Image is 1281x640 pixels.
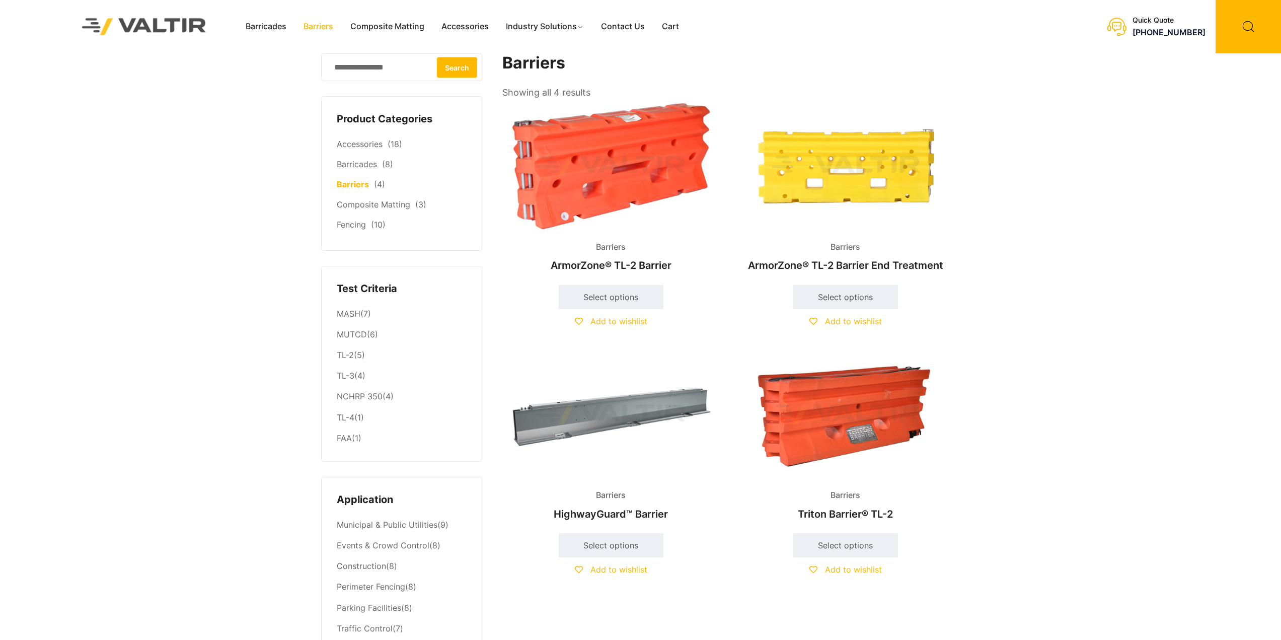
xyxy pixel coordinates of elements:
span: (18) [388,139,402,149]
a: Traffic Control [337,623,393,633]
a: Accessories [337,139,383,149]
span: Barriers [588,240,633,255]
span: (4) [374,179,385,189]
a: Events & Crowd Control [337,540,429,550]
li: (1) [337,407,467,428]
li: (1) [337,428,467,446]
a: MASH [337,309,360,319]
li: (7) [337,304,467,324]
a: Select options for “Triton Barrier® TL-2” [793,533,898,557]
a: BarriersHighwayGuard™ Barrier [502,349,720,525]
a: Cart [653,19,688,34]
p: Showing all 4 results [502,84,590,101]
button: Search [437,57,477,78]
a: FAA [337,433,352,443]
li: (5) [337,345,467,366]
span: Add to wishlist [590,316,647,326]
h2: Triton Barrier® TL-2 [737,503,954,525]
a: Perimeter Fencing [337,582,405,592]
img: Valtir Rentals [69,5,219,48]
h4: Test Criteria [337,281,467,297]
span: (3) [415,199,426,209]
h1: Barriers [502,53,955,73]
a: BarriersTriton Barrier® TL-2 [737,349,954,525]
h4: Application [337,492,467,508]
li: (8) [337,577,467,598]
a: Add to wishlist [809,316,882,326]
a: Select options for “ArmorZone® TL-2 Barrier” [559,285,663,309]
a: Add to wishlist [809,564,882,575]
a: Construction [337,561,386,571]
a: Fencing [337,220,366,230]
a: TL-4 [337,412,354,422]
a: MUTCD [337,329,367,339]
h4: Product Categories [337,112,467,127]
li: (7) [337,618,467,639]
a: [PHONE_NUMBER] [1133,27,1205,37]
span: (10) [371,220,386,230]
li: (9) [337,515,467,536]
li: (4) [337,366,467,387]
a: Add to wishlist [575,564,647,575]
a: Add to wishlist [575,316,647,326]
span: Barriers [823,240,868,255]
a: Municipal & Public Utilities [337,520,437,530]
h2: ArmorZone® TL-2 Barrier [502,254,720,276]
a: Barricades [237,19,295,34]
a: Barriers [295,19,342,34]
span: Add to wishlist [825,316,882,326]
a: BarriersArmorZone® TL-2 Barrier End Treatment [737,101,954,276]
a: Contact Us [592,19,653,34]
span: Add to wishlist [825,564,882,575]
a: Accessories [433,19,497,34]
li: (8) [337,536,467,556]
span: Barriers [588,488,633,503]
li: (6) [337,325,467,345]
li: (8) [337,556,467,577]
span: (8) [382,159,393,169]
a: Select options for “HighwayGuard™ Barrier” [559,533,663,557]
a: TL-2 [337,350,354,360]
li: (4) [337,387,467,407]
span: Add to wishlist [590,564,647,575]
a: Barricades [337,159,377,169]
h2: ArmorZone® TL-2 Barrier End Treatment [737,254,954,276]
h2: HighwayGuard™ Barrier [502,503,720,525]
a: NCHRP 350 [337,391,383,401]
li: (8) [337,598,467,618]
a: Barriers [337,179,369,189]
a: TL-3 [337,371,354,381]
a: BarriersArmorZone® TL-2 Barrier [502,101,720,276]
a: Select options for “ArmorZone® TL-2 Barrier End Treatment” [793,285,898,309]
a: Composite Matting [342,19,433,34]
a: Composite Matting [337,199,410,209]
a: Parking Facilities [337,603,401,613]
div: Quick Quote [1133,16,1205,25]
a: Industry Solutions [497,19,592,34]
span: Barriers [823,488,868,503]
